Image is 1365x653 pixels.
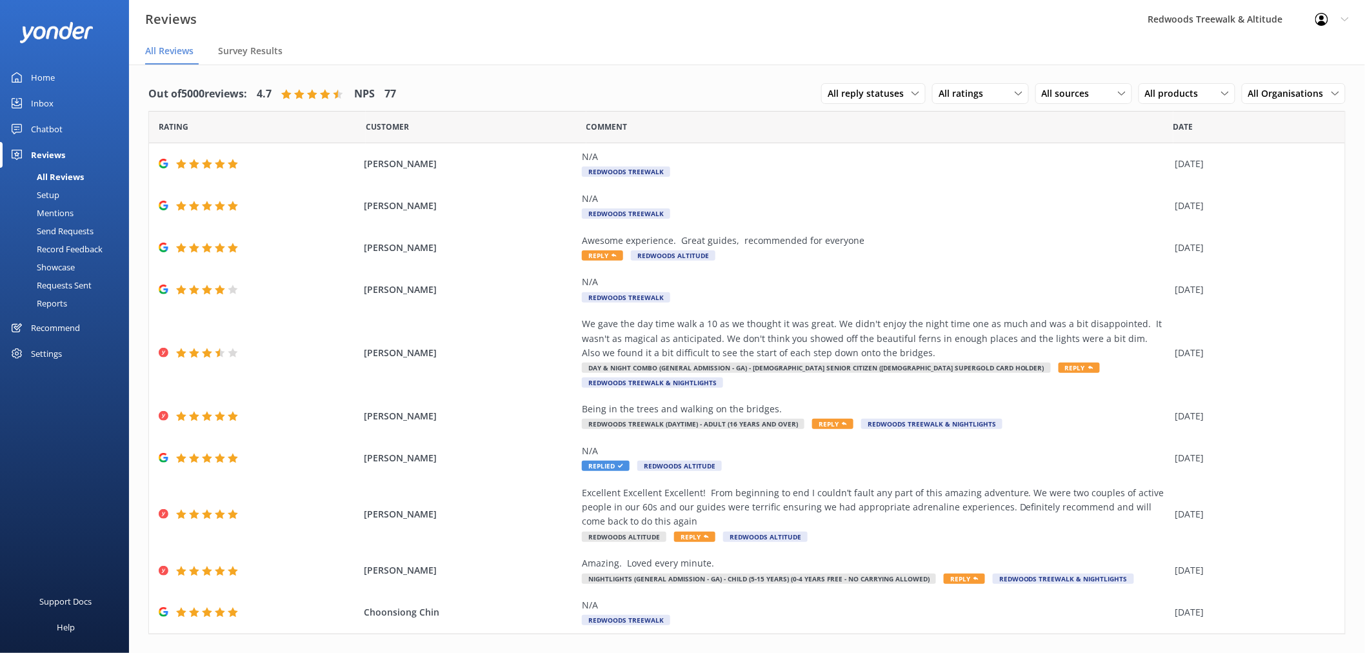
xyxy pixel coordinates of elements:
[582,532,666,542] span: Redwoods Altitude
[31,341,62,367] div: Settings
[364,605,575,619] span: Choonsiong Chin
[1175,241,1329,255] div: [DATE]
[1175,451,1329,465] div: [DATE]
[19,22,94,43] img: yonder-white-logo.png
[8,204,129,222] a: Mentions
[8,294,129,312] a: Reports
[8,276,129,294] a: Requests Sent
[145,9,197,30] h3: Reviews
[8,258,75,276] div: Showcase
[148,86,247,103] h4: Out of 5000 reviews:
[861,419,1002,429] span: Redwoods Treewalk & Nightlights
[159,121,188,133] span: Date
[723,532,808,542] span: Redwoods Altitude
[1175,409,1329,423] div: [DATE]
[364,507,575,521] span: [PERSON_NAME]
[218,45,283,57] span: Survey Results
[1059,363,1100,373] span: Reply
[586,121,628,133] span: Question
[582,461,630,471] span: Replied
[993,574,1134,584] span: Redwoods Treewalk & Nightlights
[637,461,722,471] span: Redwoods Altitude
[582,363,1051,373] span: Day & Night Combo (General Admission - GA) - [DEMOGRAPHIC_DATA] Senior Citizen ([DEMOGRAPHIC_DATA...
[31,142,65,168] div: Reviews
[582,317,1169,360] div: We gave the day time walk a 10 as we thought it was great. We didn't enjoy the night time one as ...
[1175,605,1329,619] div: [DATE]
[8,186,59,204] div: Setup
[384,86,396,103] h4: 77
[582,150,1169,164] div: N/A
[31,315,80,341] div: Recommend
[582,598,1169,612] div: N/A
[1042,86,1097,101] span: All sources
[582,402,1169,416] div: Being in the trees and walking on the bridges.
[582,208,670,219] span: Redwoods Treewalk
[8,222,94,240] div: Send Requests
[8,186,129,204] a: Setup
[582,486,1169,529] div: Excellent Excellent Excellent! From beginning to end I couldn’t fault any part of this amazing ad...
[582,574,936,584] span: Nightlights (General Admission - GA) - Child (5-15 years) (0-4 years free - no carrying allowed)
[1175,199,1329,213] div: [DATE]
[582,250,623,261] span: Reply
[8,168,84,186] div: All Reviews
[812,419,853,429] span: Reply
[40,588,92,614] div: Support Docs
[939,86,991,101] span: All ratings
[8,276,92,294] div: Requests Sent
[582,166,670,177] span: Redwoods Treewalk
[31,90,54,116] div: Inbox
[354,86,375,103] h4: NPS
[364,241,575,255] span: [PERSON_NAME]
[366,121,409,133] span: Date
[364,451,575,465] span: [PERSON_NAME]
[1248,86,1331,101] span: All Organisations
[31,116,63,142] div: Chatbot
[8,240,129,258] a: Record Feedback
[364,563,575,578] span: [PERSON_NAME]
[582,444,1169,458] div: N/A
[582,234,1169,248] div: Awesome experience. Great guides, recommended for everyone
[364,346,575,360] span: [PERSON_NAME]
[8,222,129,240] a: Send Requests
[8,258,129,276] a: Showcase
[1145,86,1206,101] span: All products
[8,294,67,312] div: Reports
[1173,121,1193,133] span: Date
[1175,563,1329,578] div: [DATE]
[1175,346,1329,360] div: [DATE]
[582,377,723,388] span: Redwoods Treewalk & Nightlights
[364,157,575,171] span: [PERSON_NAME]
[582,419,804,429] span: Redwoods Treewalk (Daytime) - Adult (16 years and over)
[364,409,575,423] span: [PERSON_NAME]
[582,615,670,625] span: Redwoods Treewalk
[582,275,1169,289] div: N/A
[1175,507,1329,521] div: [DATE]
[582,292,670,303] span: Redwoods Treewalk
[57,614,75,640] div: Help
[257,86,272,103] h4: 4.7
[31,65,55,90] div: Home
[145,45,194,57] span: All Reviews
[364,199,575,213] span: [PERSON_NAME]
[631,250,715,261] span: Redwoods Altitude
[1175,283,1329,297] div: [DATE]
[828,86,912,101] span: All reply statuses
[674,532,715,542] span: Reply
[8,204,74,222] div: Mentions
[582,192,1169,206] div: N/A
[582,556,1169,570] div: Amazing. Loved every minute.
[944,574,985,584] span: Reply
[364,283,575,297] span: [PERSON_NAME]
[1175,157,1329,171] div: [DATE]
[8,168,129,186] a: All Reviews
[8,240,103,258] div: Record Feedback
